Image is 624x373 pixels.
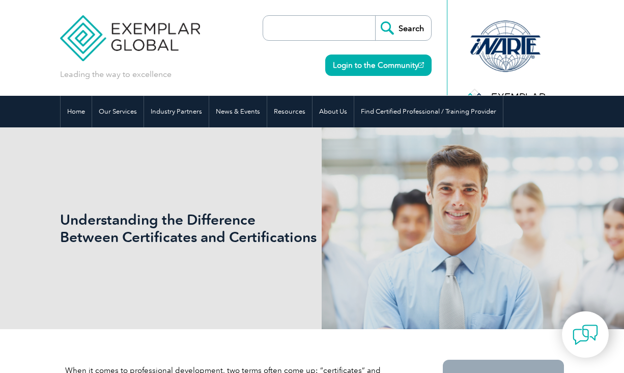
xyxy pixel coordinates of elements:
[375,16,431,40] input: Search
[92,96,144,127] a: Our Services
[418,62,424,68] img: open_square.png
[61,96,92,127] a: Home
[354,96,503,127] a: Find Certified Professional / Training Provider
[267,96,312,127] a: Resources
[60,69,172,80] p: Leading the way to excellence
[209,96,267,127] a: News & Events
[573,322,598,348] img: contact-chat.png
[60,211,337,246] h1: Understanding the Difference Between Certificates and Certifications
[313,96,354,127] a: About Us
[144,96,209,127] a: Industry Partners
[325,55,432,76] a: Login to the Community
